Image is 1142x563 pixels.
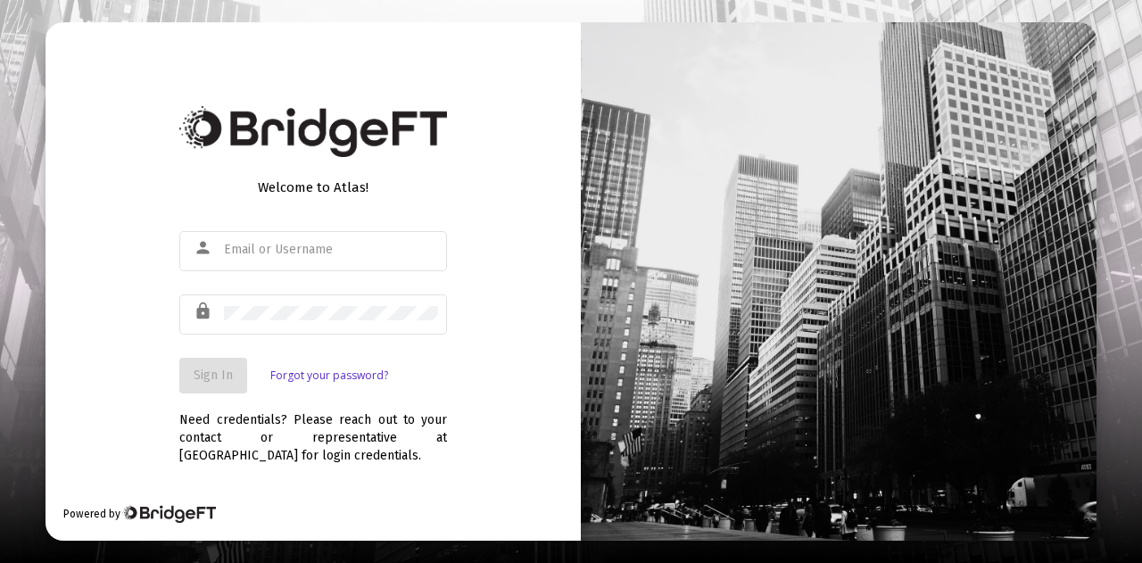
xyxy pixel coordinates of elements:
input: Email or Username [224,243,438,257]
img: Bridge Financial Technology Logo [179,106,447,157]
span: Sign In [194,368,233,383]
div: Need credentials? Please reach out to your contact or representative at [GEOGRAPHIC_DATA] for log... [179,393,447,465]
mat-icon: lock [194,301,215,322]
div: Welcome to Atlas! [179,178,447,196]
div: Powered by [63,505,216,523]
mat-icon: person [194,237,215,259]
a: Forgot your password? [270,367,388,385]
img: Bridge Financial Technology Logo [122,505,216,523]
button: Sign In [179,358,247,393]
